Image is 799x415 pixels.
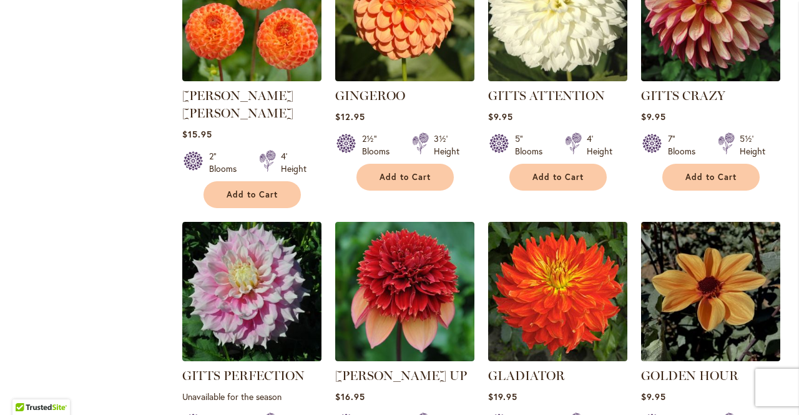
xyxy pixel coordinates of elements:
[488,391,517,402] span: $19.95
[182,128,212,140] span: $15.95
[587,132,612,157] div: 4' Height
[434,132,459,157] div: 3½' Height
[335,391,365,402] span: $16.95
[641,88,725,103] a: GITTS CRAZY
[209,150,244,175] div: 2" Blooms
[335,222,474,361] img: GITTY UP
[335,88,405,103] a: GINGEROO
[488,352,627,364] a: Gladiator
[335,368,467,383] a: [PERSON_NAME] UP
[488,368,565,383] a: GLADIATOR
[662,164,760,191] button: Add to Cart
[281,150,306,175] div: 4' Height
[668,132,703,157] div: 7" Blooms
[641,111,666,122] span: $9.95
[641,222,780,361] img: Golden Hour
[356,164,454,191] button: Add to Cart
[488,111,513,122] span: $9.95
[515,132,550,157] div: 5" Blooms
[182,222,321,361] img: GITTS PERFECTION
[362,132,397,157] div: 2½" Blooms
[182,368,305,383] a: GITTS PERFECTION
[641,368,738,383] a: GOLDEN HOUR
[227,189,278,200] span: Add to Cart
[509,164,607,191] button: Add to Cart
[685,172,737,182] span: Add to Cart
[488,72,627,84] a: GITTS ATTENTION
[641,352,780,364] a: Golden Hour
[203,181,301,208] button: Add to Cart
[488,222,627,361] img: Gladiator
[641,391,666,402] span: $9.95
[182,72,321,84] a: GINGER WILLO
[532,172,584,182] span: Add to Cart
[641,72,780,84] a: Gitts Crazy
[740,132,765,157] div: 5½' Height
[488,88,605,103] a: GITTS ATTENTION
[335,111,365,122] span: $12.95
[380,172,431,182] span: Add to Cart
[9,371,44,406] iframe: Launch Accessibility Center
[182,391,321,402] p: Unavailable for the season
[182,352,321,364] a: GITTS PERFECTION
[182,88,293,121] a: [PERSON_NAME] [PERSON_NAME]
[335,72,474,84] a: GINGEROO
[335,352,474,364] a: GITTY UP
